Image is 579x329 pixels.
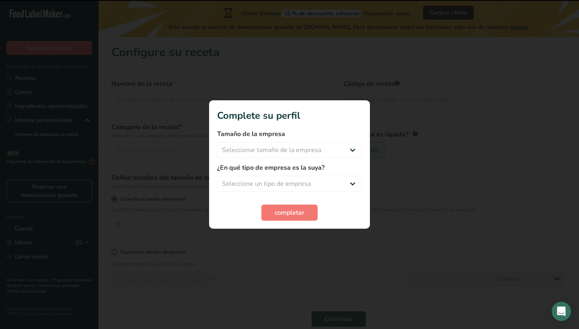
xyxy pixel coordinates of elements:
[217,129,362,139] label: Tamaño de la empresa
[261,205,318,221] button: completar
[275,208,304,217] span: completar
[217,163,362,173] label: ¿En qué tipo de empresa es la suya?
[552,302,571,321] div: Open Intercom Messenger
[217,108,362,123] h1: Complete su perfil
